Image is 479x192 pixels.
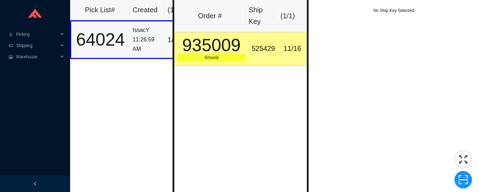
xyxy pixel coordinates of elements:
[454,151,472,168] button: fullscreen
[168,4,190,16] div: ( 1 )
[277,10,299,22] div: ( 1 / 1 )
[309,7,479,14] div: No Ship Key Selected
[168,34,189,46] div: 1 / 7
[251,43,275,54] div: 525429
[455,154,472,165] span: fullscreen
[455,174,472,185] span: scan
[177,54,246,61] div: Ground
[133,35,162,54] div: 11:26:59 AM
[33,181,37,186] span: left
[16,40,58,51] span: Shipping
[16,51,58,62] span: Warehouse
[454,171,472,188] button: scan
[281,43,304,54] div: 11 / 16
[133,26,162,35] div: IssacY
[177,37,246,54] div: 935009
[74,31,127,48] div: 64024
[16,29,58,40] span: Picking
